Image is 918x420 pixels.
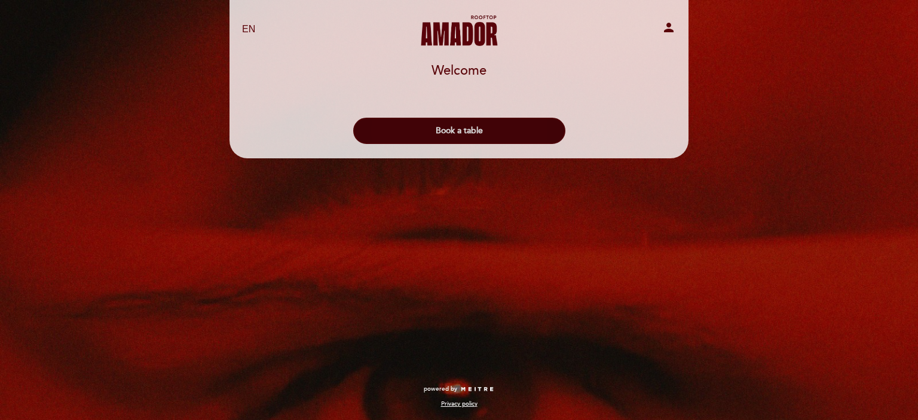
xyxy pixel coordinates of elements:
[353,118,565,144] button: Book a table
[441,400,478,408] a: Privacy policy
[424,385,494,393] a: powered by
[432,64,486,78] h1: Welcome
[424,385,457,393] span: powered by
[384,13,534,46] a: [PERSON_NAME] Rooftop
[662,20,676,35] i: person
[460,387,494,393] img: MEITRE
[662,20,676,39] button: person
